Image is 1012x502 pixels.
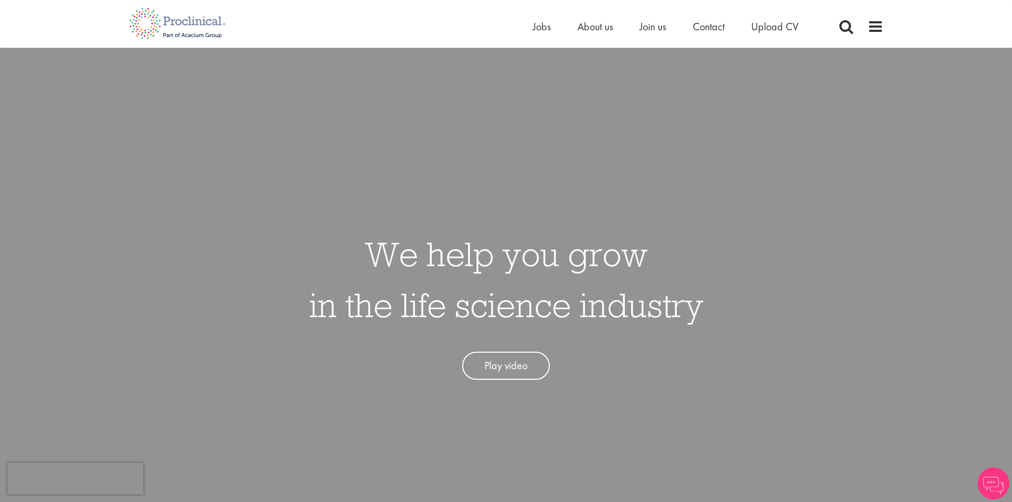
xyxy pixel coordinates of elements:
a: Contact [693,20,725,33]
a: Play video [462,352,550,380]
a: Jobs [533,20,551,33]
a: Upload CV [751,20,798,33]
h1: We help you grow in the life science industry [309,228,703,330]
img: Chatbot [977,467,1009,499]
a: About us [577,20,613,33]
a: Join us [640,20,666,33]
